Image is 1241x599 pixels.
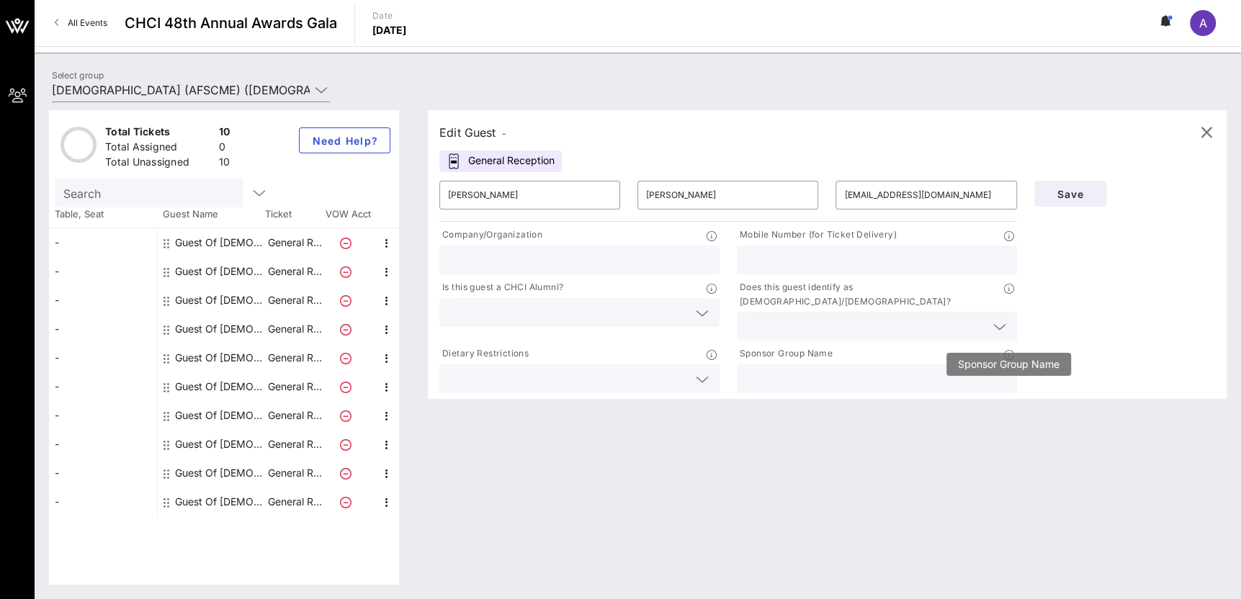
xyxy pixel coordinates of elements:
div: - [49,286,157,315]
div: - [49,315,157,343]
div: Guest Of American Federation of State, County and Municipal Employees (AFSCME) [175,401,266,430]
span: Save [1046,188,1095,200]
p: General R… [266,286,323,315]
div: Total Tickets [105,125,213,143]
div: Guest Of American Federation of State, County and Municipal Employees (AFSCME) [175,228,266,257]
span: All Events [68,17,107,28]
div: - [49,459,157,487]
div: Guest Of American Federation of State, County and Municipal Employees (AFSCME) [175,315,266,343]
span: Guest Name [157,207,265,222]
p: General R… [266,459,323,487]
p: Sponsor Group Name [737,346,833,361]
span: A [1199,16,1207,30]
input: First Name* [448,184,611,207]
a: All Events [46,12,116,35]
div: - [49,257,157,286]
span: VOW Acct [323,207,373,222]
input: Email* [844,184,1008,207]
div: Guest Of American Federation of State, County and Municipal Employees (AFSCME) [175,286,266,315]
span: Need Help? [311,135,378,147]
div: Guest Of American Federation of State, County and Municipal Employees (AFSCME) [175,487,266,516]
label: Select group [52,70,104,81]
p: Does this guest identify as [DEMOGRAPHIC_DATA]/[DEMOGRAPHIC_DATA]? [737,280,1004,309]
div: General Reception [439,150,562,172]
p: General R… [266,430,323,459]
p: General R… [266,372,323,401]
div: Total Unassigned [105,155,213,173]
p: Mobile Number (for Ticket Delivery) [737,228,897,243]
span: CHCI 48th Annual Awards Gala [125,12,337,34]
p: General R… [266,228,323,257]
div: Guest Of American Federation of State, County and Municipal Employees (AFSCME) [175,459,266,487]
p: Company/Organization [439,228,542,243]
input: Last Name* [646,184,810,207]
div: 10 [219,125,230,143]
div: Guest Of American Federation of State, County and Municipal Employees (AFSCME) [175,430,266,459]
div: - [49,372,157,401]
div: 10 [219,155,230,173]
button: Save [1034,181,1106,207]
p: Is this guest a CHCI Alumni? [439,280,563,295]
div: - [49,228,157,257]
span: Ticket [265,207,323,222]
div: 0 [219,140,230,158]
div: Edit Guest [439,122,506,143]
p: General R… [266,487,323,516]
p: [DATE] [372,23,407,37]
div: Guest Of American Federation of State, County and Municipal Employees (AFSCME) [175,372,266,401]
p: Dietary Restrictions [439,346,529,361]
button: Need Help? [299,127,390,153]
div: Total Assigned [105,140,213,158]
div: - [49,401,157,430]
p: General R… [266,257,323,286]
div: A [1190,10,1216,36]
p: Date [372,9,407,23]
span: Table, Seat [49,207,157,222]
div: - [49,343,157,372]
p: General R… [266,401,323,430]
div: - [49,430,157,459]
div: Guest Of American Federation of State, County and Municipal Employees (AFSCME) [175,257,266,286]
span: - [502,128,506,139]
div: - [49,487,157,516]
div: Guest Of American Federation of State, County and Municipal Employees (AFSCME) [175,343,266,372]
p: General R… [266,343,323,372]
p: General R… [266,315,323,343]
